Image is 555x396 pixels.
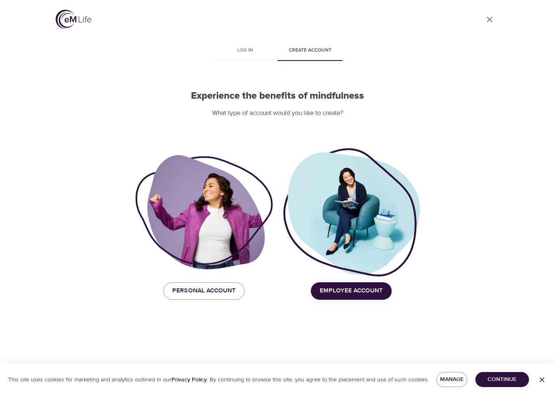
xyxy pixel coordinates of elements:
[135,108,420,118] p: What type of account would you like to create?
[311,282,392,299] button: Employee Account
[282,46,338,55] span: Create account
[135,90,420,102] h2: Experience the benefits of mindfulness
[482,374,522,385] span: Continue
[56,10,91,29] img: logo
[443,374,460,385] span: Manage
[163,282,245,299] button: Personal Account
[436,372,467,387] button: Manage
[320,286,383,296] span: Employee Account
[217,46,273,55] span: Log in
[480,10,499,29] a: close
[171,376,207,383] a: Privacy Policy
[172,286,236,296] span: Personal Account
[475,372,529,387] button: Continue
